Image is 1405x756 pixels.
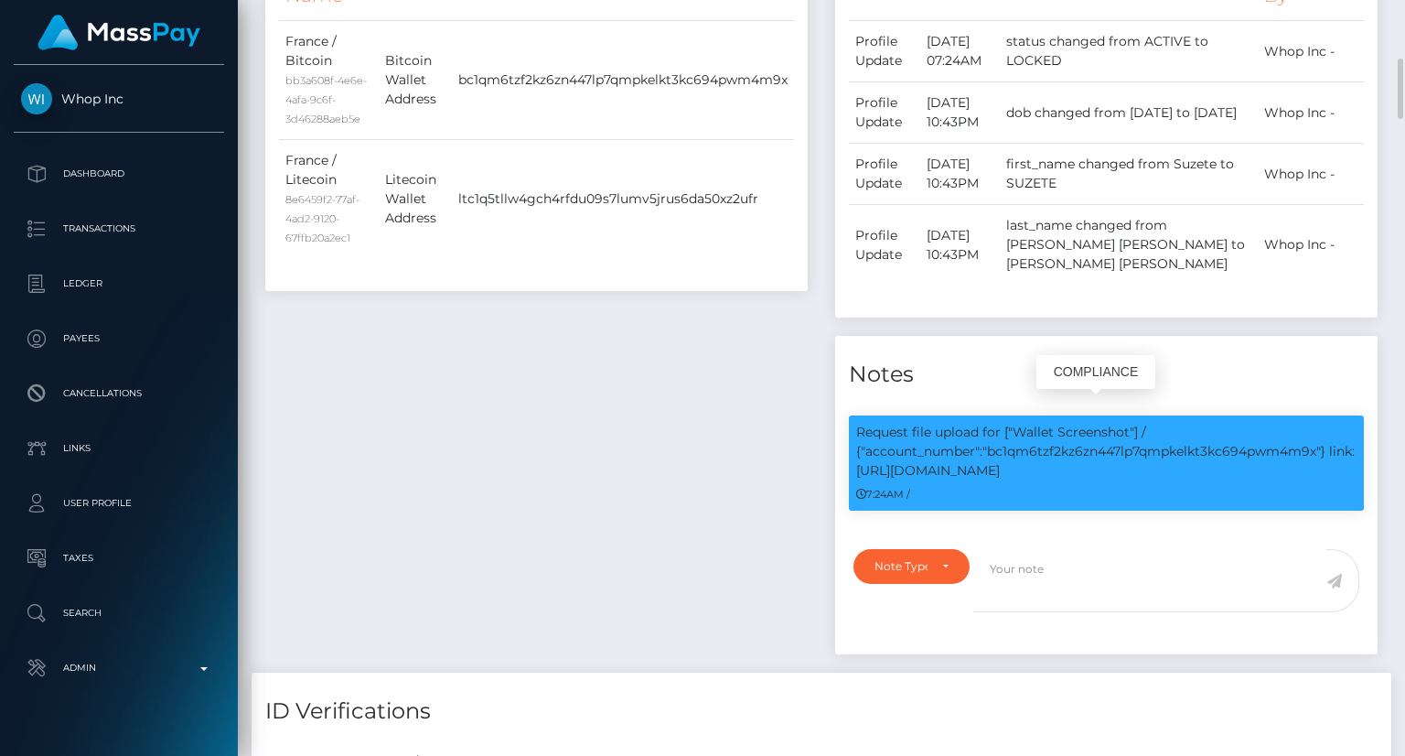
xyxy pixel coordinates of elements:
p: Payees [21,325,217,352]
td: Whop Inc - [1258,82,1364,144]
td: [DATE] 10:43PM [920,144,1000,205]
td: status changed from ACTIVE to LOCKED [1000,21,1258,82]
a: Cancellations [14,371,224,416]
td: Profile Update [849,21,920,82]
img: MassPay Logo [38,15,200,50]
p: Search [21,599,217,627]
td: last_name changed from [PERSON_NAME] [PERSON_NAME] to [PERSON_NAME] [PERSON_NAME] [1000,205,1258,286]
span: Whop Inc [14,91,224,107]
td: [DATE] 10:43PM [920,82,1000,144]
td: dob changed from [DATE] to [DATE] [1000,82,1258,144]
p: User Profile [21,490,217,517]
td: Whop Inc - [1258,21,1364,82]
p: Admin [21,654,217,682]
a: Dashboard [14,151,224,197]
button: Note Type [853,549,970,584]
a: Ledger [14,261,224,307]
a: Admin [14,645,224,691]
td: Profile Update [849,82,920,144]
p: Ledger [21,270,217,297]
img: Whop Inc [21,83,52,114]
td: [DATE] 10:43PM [920,205,1000,286]
small: bb3a608f-4e6e-4afa-9c6f-3d46288aeb5e [285,74,367,125]
p: Links [21,435,217,462]
td: first_name changed from Suzete to SUZETE [1000,144,1258,205]
a: Search [14,590,224,636]
div: Note Type [874,559,928,574]
p: Taxes [21,545,217,572]
div: COMPLIANCE [1036,355,1155,389]
h4: Notes [849,359,1364,391]
td: France / Bitcoin [279,21,379,140]
p: Transactions [21,215,217,243]
td: [DATE] 07:24AM [920,21,1000,82]
td: Bitcoin Wallet Address [379,21,452,140]
a: Taxes [14,535,224,581]
td: bc1qm6tzf2kz6zn447lp7qmpkelkt3kc694pwm4m9x [452,21,794,140]
p: Dashboard [21,160,217,188]
a: Transactions [14,206,224,252]
p: Request file upload for ["Wallet Screenshot"] / {"account_number":"bc1qm6tzf2kz6zn447lp7qmpkelkt3... [856,423,1357,481]
td: Profile Update [849,205,920,286]
p: Cancellations [21,380,217,407]
a: Links [14,426,224,471]
small: 8e6459f2-77af-4ad2-9120-67ffb20a2ec1 [285,193,359,244]
td: Whop Inc - [1258,144,1364,205]
a: Payees [14,316,224,362]
td: France / Litecoin [279,140,379,259]
td: ltc1q5tllw4gch4rfdu09s7lumv5jrus6da50xz2ufr [452,140,794,259]
td: Whop Inc - [1258,205,1364,286]
td: Litecoin Wallet Address [379,140,452,259]
a: User Profile [14,481,224,526]
h4: ID Verifications [265,696,1378,728]
td: Profile Update [849,144,920,205]
small: 7:24AM / [856,488,910,501]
